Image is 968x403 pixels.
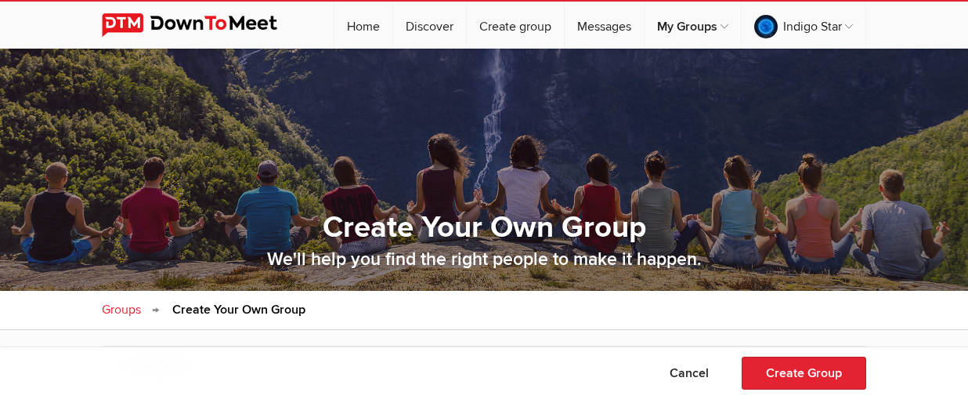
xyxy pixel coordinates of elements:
a: Indigo Star [742,2,865,49]
button: Cancel [645,357,733,390]
img: DownToMeet [102,13,302,37]
a: Groups [102,291,141,329]
button: Create Group [742,357,866,390]
p: We'll help you find the right people to make it happen. [23,246,945,274]
h2: Group Details [118,347,850,384]
h1: Create Your Own Group [208,209,760,246]
a: My Groups [645,2,741,49]
a: Create group [467,2,564,49]
a: Home [334,2,392,49]
a: Messages [565,2,644,49]
a: Discover [393,2,466,49]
